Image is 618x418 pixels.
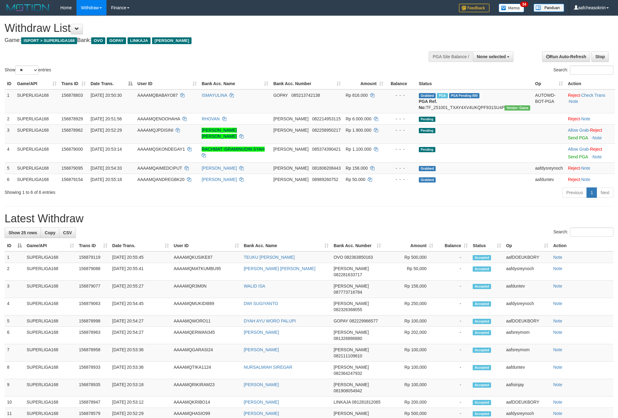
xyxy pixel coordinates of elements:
[553,301,562,306] a: Note
[553,400,562,405] a: Note
[569,99,578,104] a: Note
[5,263,24,281] td: 2
[137,147,185,152] span: AAAAMQSKONDEGAY1
[388,92,414,98] div: - - -
[333,301,369,306] span: [PERSON_NAME]
[24,240,76,251] th: Game/API: activate to sort column ascending
[312,147,341,152] span: Copy 085374390421 to clipboard
[473,411,491,416] span: Accepted
[333,382,369,387] span: [PERSON_NAME]
[5,213,613,225] h1: Latest Withdraw
[333,255,343,260] span: OVO
[346,128,371,133] span: Rp 1.900.000
[273,177,308,182] span: [PERSON_NAME]
[5,3,51,12] img: MOTION_logo.png
[110,344,171,362] td: [DATE] 20:53:36
[59,78,88,89] th: Trans ID: activate to sort column ascending
[202,128,237,139] a: [PERSON_NAME] [PERSON_NAME]
[570,228,613,237] input: Search:
[470,240,504,251] th: Status: activate to sort column ascending
[553,411,562,416] a: Note
[349,318,378,323] span: Copy 082229966577 to clipboard
[76,397,110,408] td: 156878947
[5,143,15,162] td: 4
[504,263,551,281] td: aafdysreynoch
[312,116,341,121] span: Copy 082214953115 to clipboard
[171,251,241,263] td: AAAAMQKUSIKE87
[312,166,341,171] span: Copy 081806208443 to clipboard
[24,263,76,281] td: SUPERLIGA168
[199,78,271,89] th: Bank Acc. Name: activate to sort column ascending
[273,147,308,152] span: [PERSON_NAME]
[436,315,470,327] td: -
[565,124,615,143] td: ·
[436,379,470,397] td: -
[5,315,24,327] td: 5
[436,344,470,362] td: -
[135,78,199,89] th: User ID: activate to sort column ascending
[5,228,41,238] a: Show 25 rows
[346,147,371,152] span: Rp 1.100.000
[553,228,613,237] label: Search:
[110,281,171,298] td: [DATE] 20:55:27
[568,154,588,159] a: Send PGA
[15,78,59,89] th: Game/API: activate to sort column ascending
[597,187,613,198] a: Next
[553,66,613,75] label: Search:
[202,166,237,171] a: [PERSON_NAME]
[110,240,171,251] th: Date Trans.: activate to sort column ascending
[383,263,436,281] td: Rp 50,000
[449,93,480,98] span: PGA Pending
[244,266,315,271] a: [PERSON_NAME] [PERSON_NAME]
[504,251,551,263] td: aafDOEUKBORY
[436,327,470,344] td: -
[533,174,565,185] td: aafduntev
[110,298,171,315] td: [DATE] 20:54:45
[504,397,551,408] td: aafDOEUKBORY
[473,284,491,289] span: Accepted
[91,37,105,44] span: OVO
[24,344,76,362] td: SUPERLIGA168
[542,51,590,62] a: Run Auto-Refresh
[5,187,253,195] div: Showing 1 to 6 of 6 entries
[533,78,565,89] th: Op: activate to sort column ascending
[590,128,602,133] a: Reject
[504,344,551,362] td: aafsreymom
[5,344,24,362] td: 7
[333,266,369,271] span: [PERSON_NAME]
[383,362,436,379] td: Rp 100,000
[63,230,72,235] span: CSV
[568,93,580,98] a: Reject
[24,298,76,315] td: SUPERLIGA168
[61,116,83,121] span: 156878929
[91,128,122,133] span: [DATE] 20:52:29
[5,174,15,185] td: 6
[333,411,369,416] span: [PERSON_NAME]
[383,344,436,362] td: Rp 100,000
[5,113,15,124] td: 2
[333,371,362,376] span: Copy 082364247932 to clipboard
[24,281,76,298] td: SUPERLIGA168
[551,240,613,251] th: Action
[244,301,278,306] a: DWI SUGIYANTO
[591,51,609,62] a: Stop
[271,78,343,89] th: Bank Acc. Number: activate to sort column ascending
[553,330,562,335] a: Note
[292,93,320,98] span: Copy 085213742138 to clipboard
[5,379,24,397] td: 9
[5,327,24,344] td: 6
[565,143,615,162] td: ·
[76,344,110,362] td: 156878958
[553,382,562,387] a: Note
[110,263,171,281] td: [DATE] 20:55:41
[76,379,110,397] td: 156878935
[137,116,180,121] span: AAAAMQENOOHAHA
[202,147,264,152] a: RACHMAT ISRAMINUDIN SYAH
[383,298,436,315] td: Rp 250,000
[244,400,279,405] a: [PERSON_NAME]
[244,330,279,335] a: [PERSON_NAME]
[383,281,436,298] td: Rp 156,000
[61,128,83,133] span: 156878962
[91,147,122,152] span: [DATE] 20:53:14
[241,240,331,251] th: Bank Acc. Name: activate to sort column ascending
